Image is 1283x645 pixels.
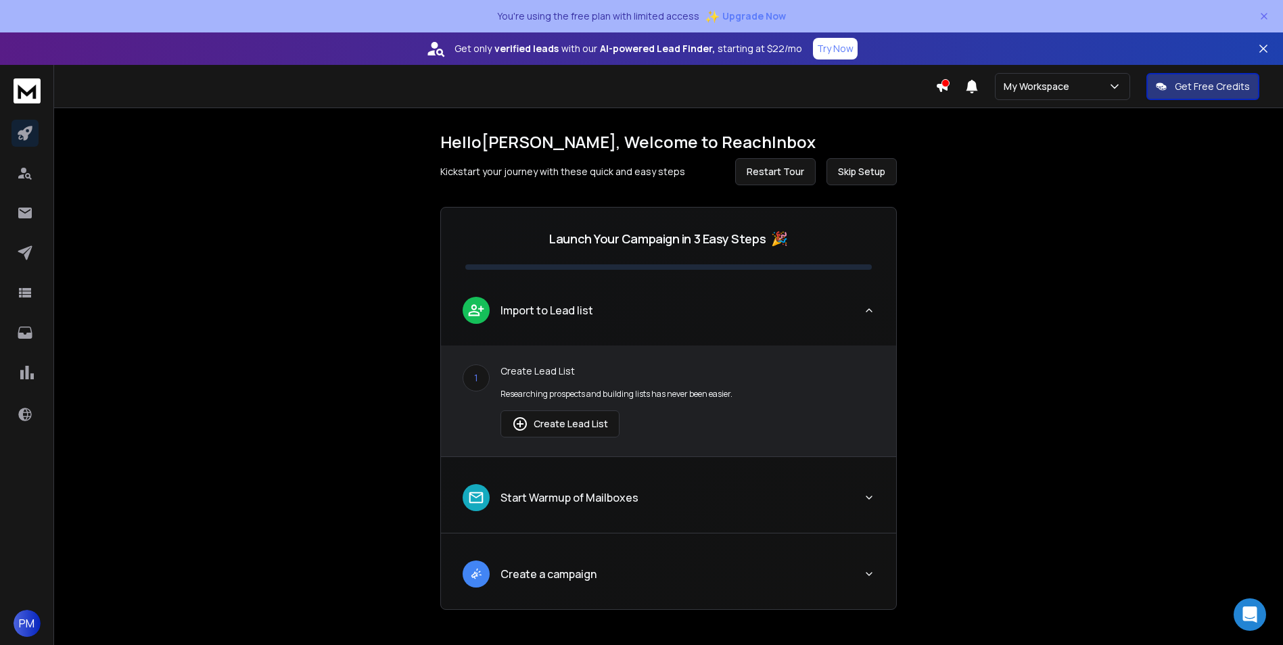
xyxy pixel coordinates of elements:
[1004,80,1075,93] p: My Workspace
[838,165,885,178] span: Skip Setup
[500,489,638,506] p: Start Warmup of Mailboxes
[463,364,490,391] div: 1
[441,345,896,456] div: leadImport to Lead list
[500,410,620,437] button: Create Lead List
[735,158,816,185] button: Restart Tour
[440,165,685,178] p: Kickstart your journey with these quick and easy steps
[512,416,528,432] img: lead
[440,131,897,153] h1: Hello [PERSON_NAME] , Welcome to ReachInbox
[1175,80,1250,93] p: Get Free Credits
[826,158,897,185] button: Skip Setup
[1146,73,1259,100] button: Get Free Credits
[14,610,41,637] button: PM
[14,78,41,103] img: logo
[454,42,802,55] p: Get only with our starting at $22/mo
[441,286,896,345] button: leadImport to Lead list
[600,42,715,55] strong: AI-powered Lead Finder,
[500,302,593,318] p: Import to Lead list
[500,389,874,400] p: Researching prospects and building lists has never been easier.
[467,565,485,582] img: lead
[817,42,854,55] p: Try Now
[1234,598,1266,631] div: Open Intercom Messenger
[500,566,597,582] p: Create a campaign
[467,489,485,506] img: lead
[549,229,766,248] p: Launch Your Campaign in 3 Easy Steps
[771,229,788,248] span: 🎉
[441,550,896,609] button: leadCreate a campaign
[494,42,559,55] strong: verified leads
[705,7,720,26] span: ✨
[722,9,786,23] span: Upgrade Now
[500,364,874,378] p: Create Lead List
[705,3,786,30] button: ✨Upgrade Now
[441,473,896,533] button: leadStart Warmup of Mailboxes
[813,38,858,59] button: Try Now
[467,302,485,318] img: lead
[497,9,699,23] p: You're using the free plan with limited access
